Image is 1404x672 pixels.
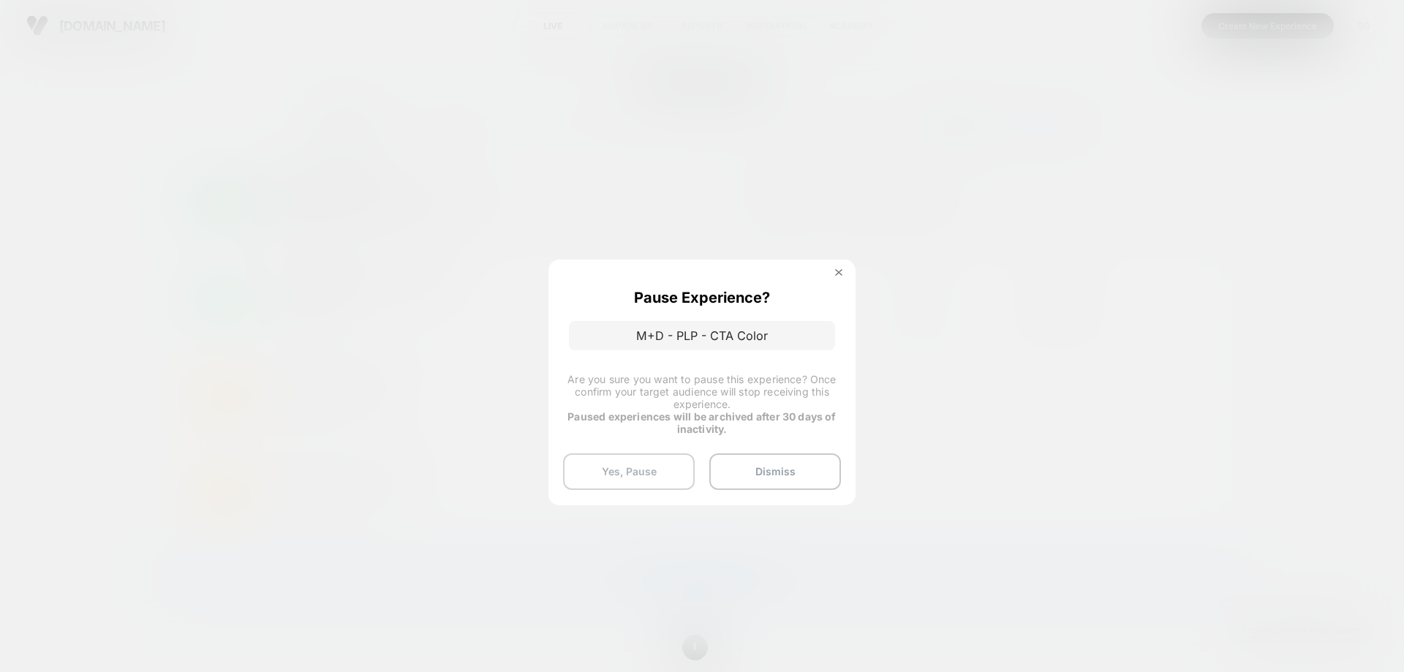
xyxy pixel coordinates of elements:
button: Yes, Pause [563,453,695,490]
p: M+D - PLP - CTA Color [569,321,835,350]
strong: Paused experiences will be archived after 30 days of inactivity. [567,410,836,435]
button: Dismiss [709,453,841,490]
p: Pause Experience? [634,289,770,306]
span: Are you sure you want to pause this experience? Once confirm your target audience will stop recei... [567,373,836,410]
img: close [835,269,842,276]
